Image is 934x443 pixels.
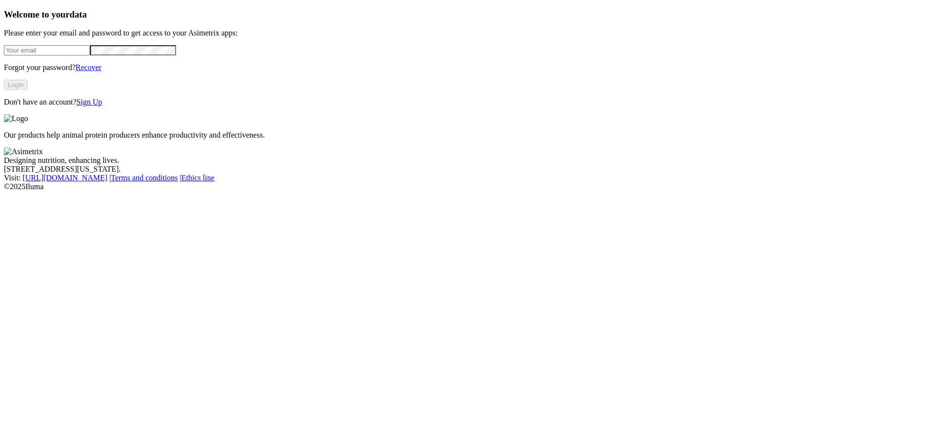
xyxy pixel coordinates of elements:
p: Please enter your email and password to get access to your Asimetrix apps: [4,29,930,37]
div: [STREET_ADDRESS][US_STATE]. [4,165,930,174]
p: Our products help animal protein producers enhance productivity and effectiveness. [4,131,930,140]
a: Sign Up [76,98,102,106]
span: data [70,9,87,19]
input: Your email [4,45,90,55]
a: [URL][DOMAIN_NAME] [23,174,108,182]
button: Login [4,80,28,90]
p: Don't have an account? [4,98,930,106]
div: Designing nutrition, enhancing lives. [4,156,930,165]
div: © 2025 Iluma [4,182,930,191]
a: Ethics line [181,174,215,182]
p: Forgot your password? [4,63,930,72]
a: Recover [75,63,101,71]
div: Visit : | | [4,174,930,182]
h3: Welcome to your [4,9,930,20]
a: Terms and conditions [111,174,178,182]
img: Logo [4,114,28,123]
img: Asimetrix [4,147,43,156]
